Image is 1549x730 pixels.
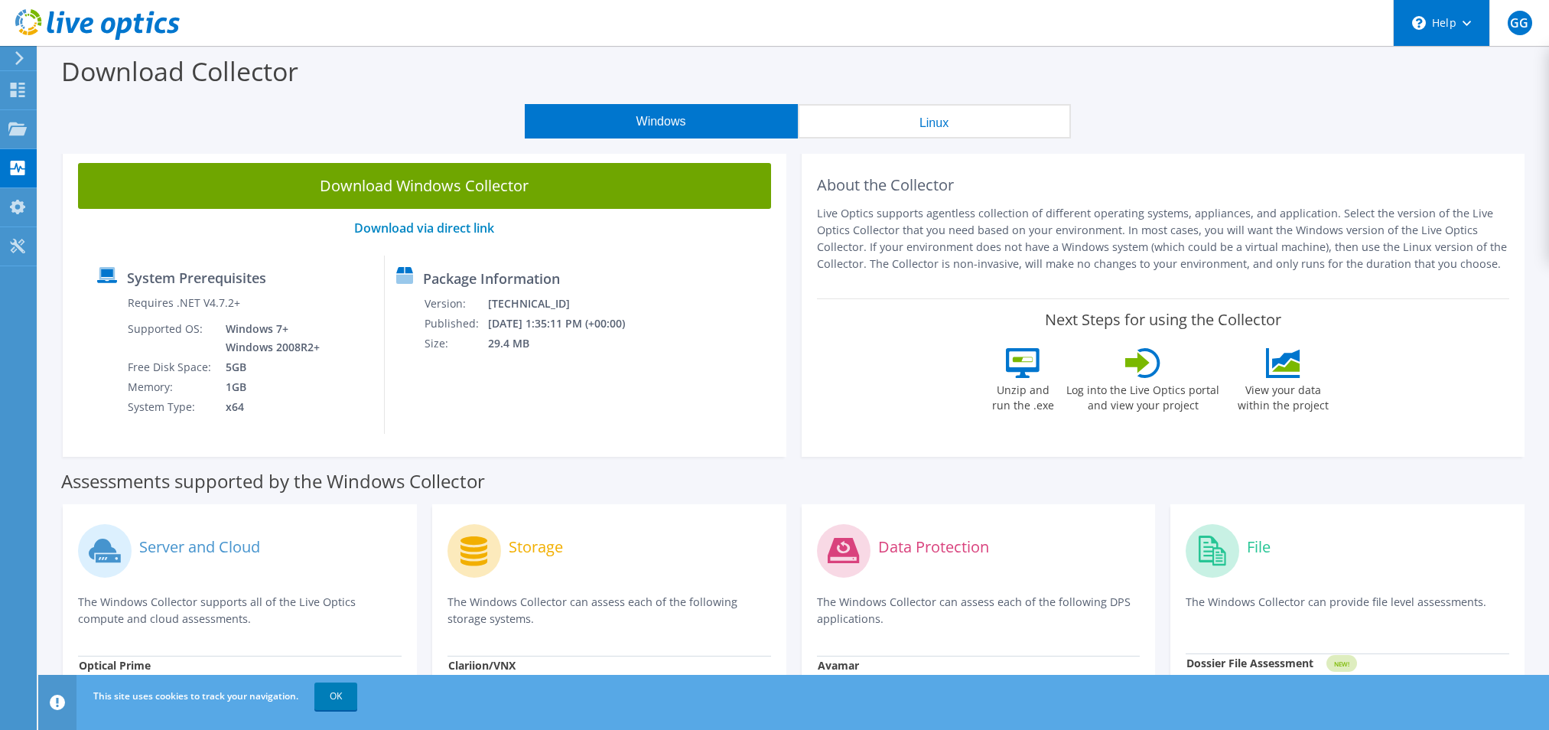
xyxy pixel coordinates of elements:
[1228,378,1338,413] label: View your data within the project
[93,689,298,702] span: This site uses cookies to track your navigation.
[214,377,323,397] td: 1GB
[1508,11,1532,35] span: GG
[818,658,859,673] strong: Avamar
[127,377,214,397] td: Memory:
[1066,378,1220,413] label: Log into the Live Optics portal and view your project
[817,205,1510,272] p: Live Optics supports agentless collection of different operating systems, appliances, and applica...
[988,378,1058,413] label: Unzip and run the .exe
[448,658,516,673] strong: Clariion/VNX
[1045,311,1281,329] label: Next Steps for using the Collector
[487,334,646,354] td: 29.4 MB
[127,270,266,285] label: System Prerequisites
[878,539,989,555] label: Data Protection
[78,594,402,627] p: The Windows Collector supports all of the Live Optics compute and cloud assessments.
[798,104,1071,139] button: Linux
[139,539,260,555] label: Server and Cloud
[1186,656,1313,670] strong: Dossier File Assessment
[423,271,560,286] label: Package Information
[487,294,646,314] td: [TECHNICAL_ID]
[817,594,1141,627] p: The Windows Collector can assess each of the following DPS applications.
[61,474,485,489] label: Assessments supported by the Windows Collector
[817,176,1510,194] h2: About the Collector
[61,54,298,89] label: Download Collector
[127,357,214,377] td: Free Disk Space:
[354,220,494,236] a: Download via direct link
[79,658,151,673] strong: Optical Prime
[214,397,323,417] td: x64
[424,314,487,334] td: Published:
[509,539,563,555] label: Storage
[424,334,487,354] td: Size:
[214,319,323,357] td: Windows 7+ Windows 2008R2+
[447,594,771,627] p: The Windows Collector can assess each of the following storage systems.
[1412,16,1426,30] svg: \n
[1186,594,1509,625] p: The Windows Collector can provide file level assessments.
[525,104,798,139] button: Windows
[128,295,240,311] label: Requires .NET V4.7.2+
[487,314,646,334] td: [DATE] 1:35:11 PM (+00:00)
[1334,660,1349,668] tspan: NEW!
[214,357,323,377] td: 5GB
[78,163,771,209] a: Download Windows Collector
[127,397,214,417] td: System Type:
[127,319,214,357] td: Supported OS:
[1247,539,1271,555] label: File
[314,683,357,710] a: OK
[424,294,487,314] td: Version:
